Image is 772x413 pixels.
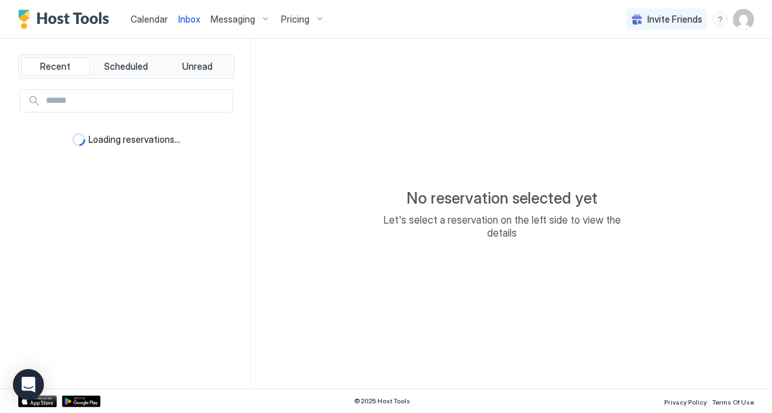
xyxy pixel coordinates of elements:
[18,10,115,29] a: Host Tools Logo
[72,133,85,146] div: loading
[62,396,101,407] a: Google Play Store
[178,14,200,25] span: Inbox
[182,61,213,72] span: Unread
[712,398,754,406] span: Terms Of Use
[407,189,598,208] span: No reservation selected yet
[373,213,632,239] span: Let's select a reservation on the left side to view the details
[41,90,233,112] input: Input Field
[21,58,90,76] button: Recent
[211,14,255,25] span: Messaging
[647,14,702,25] span: Invite Friends
[163,58,231,76] button: Unread
[13,369,44,400] div: Open Intercom Messenger
[733,9,754,30] div: User profile
[355,397,411,405] span: © 2025 Host Tools
[40,61,70,72] span: Recent
[281,14,309,25] span: Pricing
[664,394,707,408] a: Privacy Policy
[105,61,149,72] span: Scheduled
[130,12,168,26] a: Calendar
[89,134,181,145] span: Loading reservations...
[713,12,728,27] div: menu
[92,58,161,76] button: Scheduled
[712,394,754,408] a: Terms Of Use
[18,396,57,407] a: App Store
[664,398,707,406] span: Privacy Policy
[18,54,235,79] div: tab-group
[130,14,168,25] span: Calendar
[178,12,200,26] a: Inbox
